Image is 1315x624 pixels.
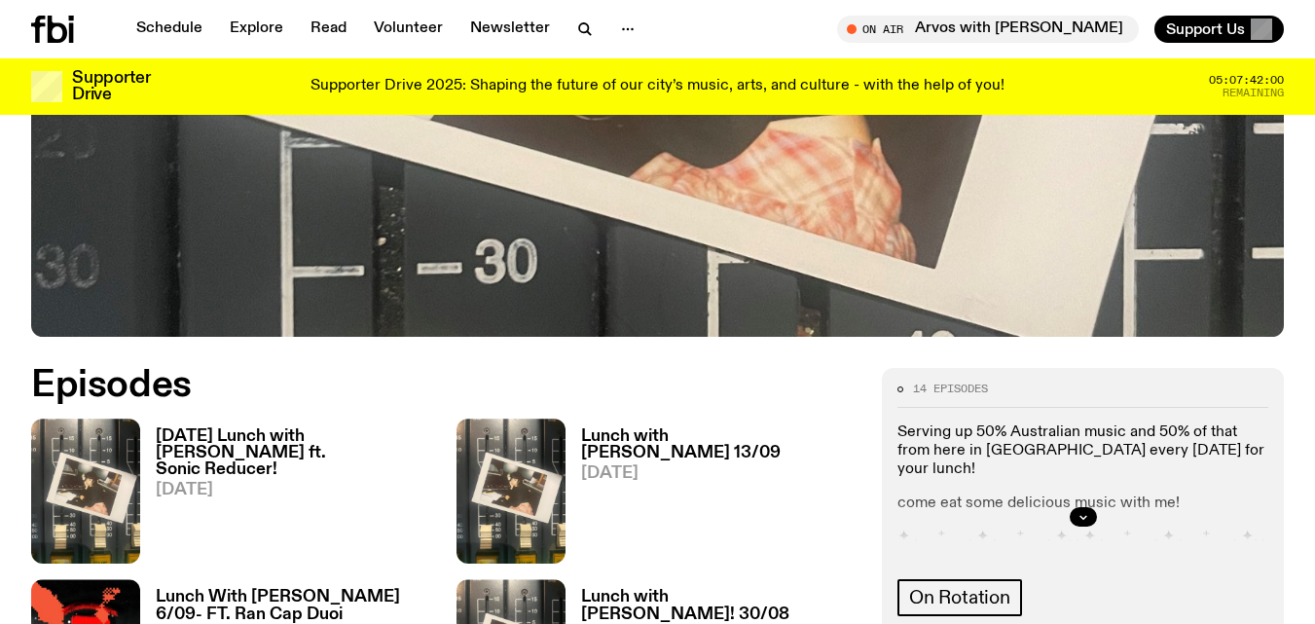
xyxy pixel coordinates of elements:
[897,579,1022,616] a: On Rotation
[218,16,295,43] a: Explore
[125,16,214,43] a: Schedule
[897,423,1268,480] p: Serving up 50% Australian music and 50% of that from here in [GEOGRAPHIC_DATA] every [DATE] for y...
[1209,75,1284,86] span: 05:07:42:00
[913,384,988,394] span: 14 episodes
[310,78,1005,95] p: Supporter Drive 2025: Shaping the future of our city’s music, arts, and culture - with the help o...
[909,587,1010,608] span: On Rotation
[31,419,140,564] img: A polaroid of Ella Avni in the studio on top of the mixer which is also located in the studio.
[362,16,455,43] a: Volunteer
[299,16,358,43] a: Read
[566,428,858,564] a: Lunch with [PERSON_NAME] 13/09[DATE]
[458,16,562,43] a: Newsletter
[156,482,433,498] span: [DATE]
[1223,88,1284,98] span: Remaining
[581,428,858,461] h3: Lunch with [PERSON_NAME] 13/09
[837,16,1139,43] button: On AirArvos with [PERSON_NAME]
[156,428,433,478] h3: [DATE] Lunch with [PERSON_NAME] ft. Sonic Reducer!
[156,589,433,622] h3: Lunch With [PERSON_NAME] 6/09- FT. Ran Cap Duoi
[1166,20,1245,38] span: Support Us
[1154,16,1284,43] button: Support Us
[581,465,858,482] span: [DATE]
[72,70,150,103] h3: Supporter Drive
[581,589,858,622] h3: Lunch with [PERSON_NAME]! 30/08
[457,419,566,564] img: A polaroid of Ella Avni in the studio on top of the mixer which is also located in the studio.
[140,428,433,564] a: [DATE] Lunch with [PERSON_NAME] ft. Sonic Reducer![DATE]
[31,368,858,403] h2: Episodes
